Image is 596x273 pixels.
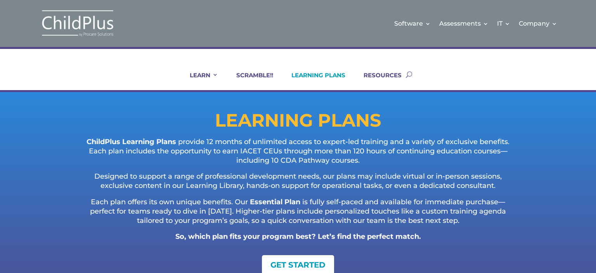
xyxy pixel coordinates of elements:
a: SCRAMBLE!! [227,71,273,90]
strong: ChildPlus Learning Plans [87,137,176,146]
strong: So, which plan fits your program best? Let’s find the perfect match. [175,232,421,241]
a: Company [519,8,557,39]
a: IT [497,8,510,39]
a: Assessments [439,8,489,39]
a: LEARNING PLANS [282,71,345,90]
p: provide 12 months of unlimited access to expert-led training and a variety of exclusive benefits.... [81,137,515,172]
p: Each plan offers its own unique benefits. Our is fully self-paced and available for immediate pur... [81,198,515,232]
a: Software [394,8,431,39]
a: LEARN [180,71,218,90]
a: RESOURCES [354,71,402,90]
strong: Essential Plan [250,198,300,206]
h1: LEARNING PLANS [50,111,546,133]
p: Designed to support a range of professional development needs, our plans may include virtual or i... [81,172,515,198]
